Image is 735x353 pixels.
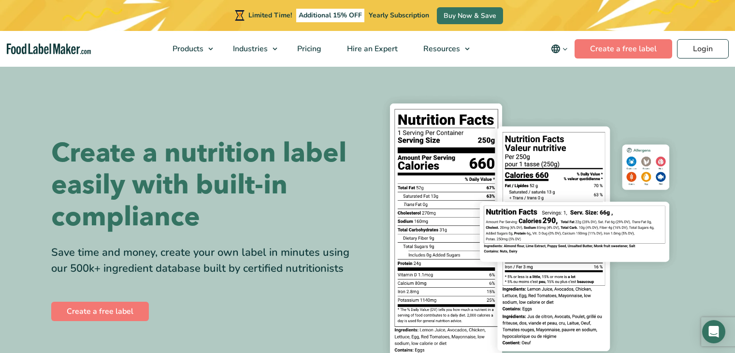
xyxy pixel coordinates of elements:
[230,44,269,54] span: Industries
[677,39,729,59] a: Login
[51,137,360,233] h1: Create a nutrition label easily with built-in compliance
[575,39,672,59] a: Create a free label
[294,44,322,54] span: Pricing
[160,31,218,67] a: Products
[296,9,364,22] span: Additional 15% OFF
[51,302,149,321] a: Create a free label
[411,31,475,67] a: Resources
[248,11,292,20] span: Limited Time!
[285,31,332,67] a: Pricing
[51,245,360,277] div: Save time and money, create your own label in minutes using our 500k+ ingredient database built b...
[369,11,429,20] span: Yearly Subscription
[420,44,461,54] span: Resources
[220,31,282,67] a: Industries
[437,7,503,24] a: Buy Now & Save
[344,44,399,54] span: Hire an Expert
[702,320,725,343] div: Open Intercom Messenger
[334,31,408,67] a: Hire an Expert
[170,44,204,54] span: Products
